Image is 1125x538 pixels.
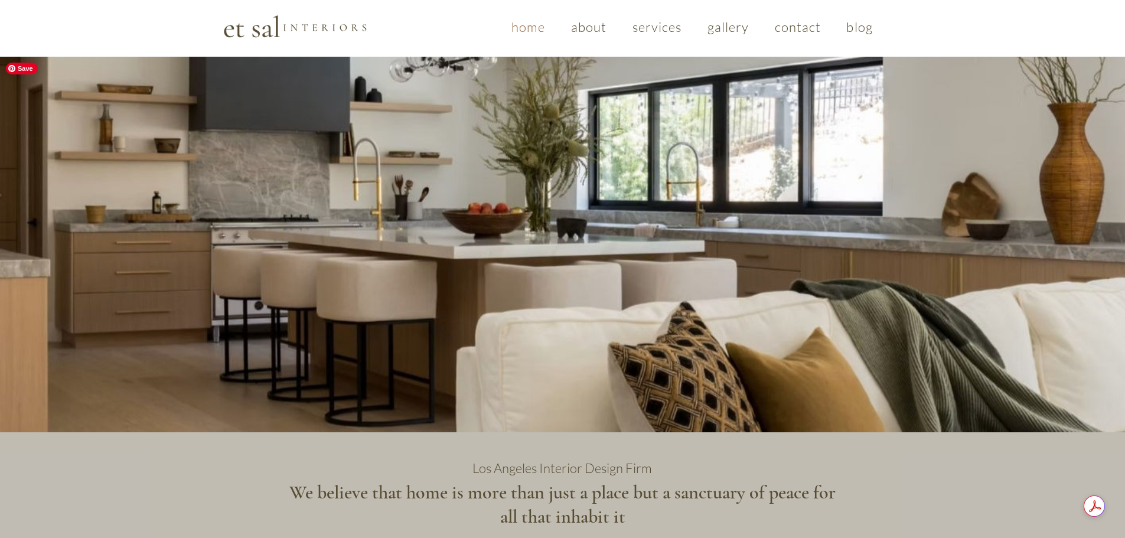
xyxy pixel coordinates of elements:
[632,19,682,35] span: services
[764,13,831,41] a: contact
[501,13,556,41] a: home
[501,13,883,41] nav: Site
[697,13,759,41] a: gallery
[622,13,692,41] a: services
[560,13,617,41] a: about
[707,19,749,35] span: gallery
[846,19,872,35] span: blog
[775,19,821,35] span: contact
[6,63,38,74] span: Save
[511,19,545,35] span: home
[289,481,836,527] span: We believe that home is more than just a place but a sanctuary of peace for all that inhabit it
[571,19,607,35] span: about
[472,460,652,476] span: Los Angeles Interior Design Firm
[223,14,367,38] img: Et Sal Logo
[836,13,883,41] a: blog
